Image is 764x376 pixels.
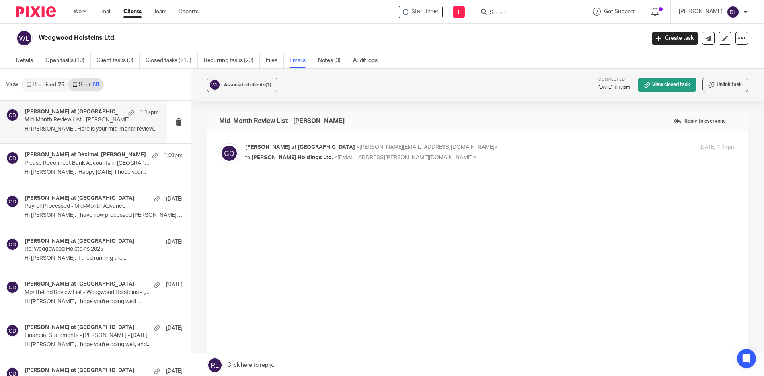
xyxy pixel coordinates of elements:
[68,78,103,91] a: Sent50
[25,212,183,219] p: Hi [PERSON_NAME], I have now processed [PERSON_NAME]'s...
[25,109,124,115] h4: [PERSON_NAME] at [GEOGRAPHIC_DATA]
[6,281,19,294] img: svg%3E
[25,160,151,167] p: Please Reconnect Bank Accounts in [GEOGRAPHIC_DATA]
[598,84,630,91] p: [DATE] 1:17pm
[219,117,345,125] h4: Mid-Month Review List - [PERSON_NAME]
[166,281,183,289] p: [DATE]
[25,289,151,296] p: Month-End Review List - Wedgwood Holsteins - [DATE]
[179,8,199,16] a: Reports
[6,109,19,121] img: svg%3E
[74,8,86,16] a: Work
[25,324,134,331] h4: [PERSON_NAME] at [GEOGRAPHIC_DATA]
[334,155,476,160] span: <[EMAIL_ADDRESS][PERSON_NAME][DOMAIN_NAME]>
[154,8,167,16] a: Team
[25,126,159,132] p: Hi [PERSON_NAME], Here is your mid-month review...
[164,152,183,160] p: 1:03pm
[266,53,284,68] a: Files
[411,8,439,16] span: Start timer
[290,53,312,68] a: Emails
[6,238,19,251] img: svg%3E
[25,117,132,123] p: Mid-Month Review List - [PERSON_NAME]
[23,78,68,91] a: Received25
[25,367,134,374] h4: [PERSON_NAME] at [GEOGRAPHIC_DATA]
[672,115,728,127] label: Reply to everyone
[166,367,183,375] p: [DATE]
[399,6,443,18] div: Wedgwood Holsteins Ltd.
[6,80,18,89] span: View
[6,324,19,337] img: svg%3E
[25,238,134,245] h4: [PERSON_NAME] at [GEOGRAPHIC_DATA]
[219,143,239,163] img: svg%3E
[353,53,384,68] a: Audit logs
[146,53,198,68] a: Closed tasks (213)
[699,143,736,152] p: [DATE] 1:17pm
[245,155,250,160] span: to
[140,109,159,117] p: 1:17pm
[25,298,183,305] p: Hi [PERSON_NAME], I hope you're doing well! ...
[25,203,151,210] p: Payroll Processed - Mid-Month Advance
[25,246,151,253] p: Re: Wedgewood Holsteins 2025
[45,53,91,68] a: Open tasks (10)
[93,82,99,88] div: 50
[166,238,183,246] p: [DATE]
[245,144,355,150] span: [PERSON_NAME] at [GEOGRAPHIC_DATA]
[166,324,183,332] p: [DATE]
[97,53,140,68] a: Client tasks (0)
[98,8,111,16] a: Email
[652,32,698,45] a: Create task
[25,332,151,339] p: Financial Statements - [PERSON_NAME] - [DATE]
[16,6,56,17] img: Pixie
[251,155,333,160] span: [PERSON_NAME] Holdings Ltd.
[16,53,39,68] a: Details
[702,78,748,92] button: Unlink task
[6,152,19,164] img: svg%3E
[224,82,271,87] span: Associated clients
[39,34,520,42] h2: Wedgwood Holsteins Ltd.
[25,169,183,176] p: Hi [PERSON_NAME], Happy [DATE], I hope your...
[25,195,134,202] h4: [PERSON_NAME] at [GEOGRAPHIC_DATA]
[25,152,146,158] h4: [PERSON_NAME] at Deximal, [PERSON_NAME]
[604,9,635,14] span: Get Support
[58,82,64,88] div: 25
[166,195,183,203] p: [DATE]
[489,10,561,17] input: Search
[6,195,19,208] img: svg%3E
[209,79,221,91] img: svg%3E
[25,255,183,262] p: Hi [PERSON_NAME], I tried running the...
[25,341,183,348] p: Hi [PERSON_NAME], I hope you're doing well, and...
[318,53,347,68] a: Notes (3)
[16,30,33,47] img: svg%3E
[265,82,271,87] span: (1)
[598,78,625,82] span: Completed
[207,78,277,92] button: Associated clients(1)
[204,53,260,68] a: Recurring tasks (20)
[727,6,739,18] img: svg%3E
[25,281,134,288] h4: [PERSON_NAME] at [GEOGRAPHIC_DATA]
[123,8,142,16] a: Clients
[356,144,498,150] span: <[PERSON_NAME][EMAIL_ADDRESS][DOMAIN_NAME]>
[679,8,723,16] p: [PERSON_NAME]
[638,78,696,92] a: View closed task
